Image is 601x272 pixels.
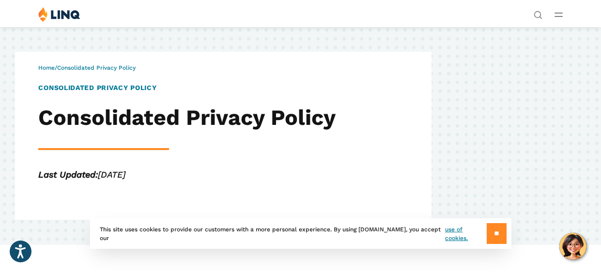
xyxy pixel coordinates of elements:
[534,10,542,18] button: Open Search Bar
[38,83,369,93] h1: Consolidated Privacy Policy
[559,233,586,260] button: Hello, have a question? Let’s chat.
[38,7,80,22] img: LINQ | K‑12 Software
[57,64,136,71] span: Consolidated Privacy Policy
[38,169,125,180] em: [DATE]
[445,225,486,242] a: use of cookies.
[38,105,369,130] h2: Consolidated Privacy Policy
[534,7,542,18] nav: Utility Navigation
[38,169,98,180] strong: Last Updated:
[38,64,55,71] a: Home
[90,218,511,249] div: This site uses cookies to provide our customers with a more personal experience. By using [DOMAIN...
[38,64,136,71] span: /
[555,9,563,20] button: Open Main Menu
